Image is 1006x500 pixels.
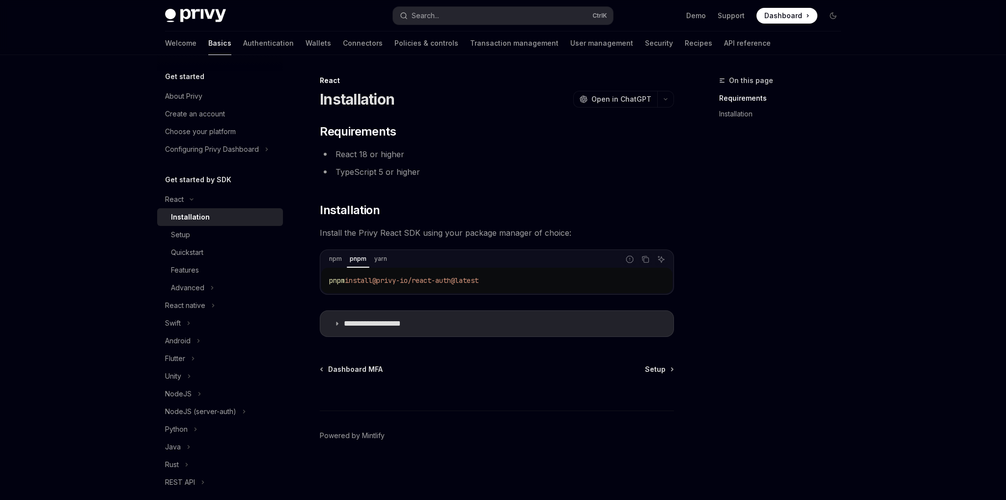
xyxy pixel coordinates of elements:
[645,364,666,374] span: Setup
[165,335,191,347] div: Android
[393,7,613,25] button: Open search
[157,123,283,140] a: Choose your platform
[157,261,283,279] a: Features
[329,276,345,285] span: pnpm
[165,476,195,488] div: REST API
[157,456,283,473] button: Toggle Rust section
[591,94,651,104] span: Open in ChatGPT
[171,264,199,276] div: Features
[208,31,231,55] a: Basics
[157,105,283,123] a: Create an account
[570,31,633,55] a: User management
[686,11,706,21] a: Demo
[157,403,283,420] button: Toggle NodeJS (server-auth) section
[165,31,196,55] a: Welcome
[157,473,283,491] button: Toggle REST API section
[718,11,745,21] a: Support
[157,350,283,367] button: Toggle Flutter section
[645,364,673,374] a: Setup
[655,253,668,266] button: Ask AI
[573,91,657,108] button: Open in ChatGPT
[157,314,283,332] button: Toggle Swift section
[157,244,283,261] a: Quickstart
[165,126,236,138] div: Choose your platform
[157,208,283,226] a: Installation
[157,226,283,244] a: Setup
[165,459,179,471] div: Rust
[165,406,236,417] div: NodeJS (server-auth)
[347,253,369,265] div: pnpm
[328,364,383,374] span: Dashboard MFA
[165,300,205,311] div: React native
[321,364,383,374] a: Dashboard MFA
[157,438,283,456] button: Toggle Java section
[165,194,184,205] div: React
[157,191,283,208] button: Toggle React section
[165,9,226,23] img: dark logo
[165,71,204,83] h5: Get started
[371,253,390,265] div: yarn
[165,388,192,400] div: NodeJS
[165,174,231,186] h5: Get started by SDK
[320,202,380,218] span: Installation
[157,297,283,314] button: Toggle React native section
[165,353,185,364] div: Flutter
[639,253,652,266] button: Copy the contents from the code block
[320,147,674,161] li: React 18 or higher
[729,75,773,86] span: On this page
[320,124,396,139] span: Requirements
[165,370,181,382] div: Unity
[165,108,225,120] div: Create an account
[719,90,849,106] a: Requirements
[320,165,674,179] li: TypeScript 5 or higher
[685,31,712,55] a: Recipes
[724,31,771,55] a: API reference
[326,253,345,265] div: npm
[243,31,294,55] a: Authentication
[345,276,372,285] span: install
[645,31,673,55] a: Security
[623,253,636,266] button: Report incorrect code
[157,367,283,385] button: Toggle Unity section
[165,90,202,102] div: About Privy
[157,87,283,105] a: About Privy
[157,332,283,350] button: Toggle Android section
[157,279,283,297] button: Toggle Advanced section
[756,8,817,24] a: Dashboard
[157,140,283,158] button: Toggle Configuring Privy Dashboard section
[171,211,210,223] div: Installation
[157,385,283,403] button: Toggle NodeJS section
[320,226,674,240] span: Install the Privy React SDK using your package manager of choice:
[171,229,190,241] div: Setup
[165,423,188,435] div: Python
[412,10,439,22] div: Search...
[320,431,385,441] a: Powered by Mintlify
[825,8,841,24] button: Toggle dark mode
[764,11,802,21] span: Dashboard
[372,276,478,285] span: @privy-io/react-auth@latest
[171,247,203,258] div: Quickstart
[719,106,849,122] a: Installation
[157,420,283,438] button: Toggle Python section
[306,31,331,55] a: Wallets
[320,90,394,108] h1: Installation
[165,143,259,155] div: Configuring Privy Dashboard
[394,31,458,55] a: Policies & controls
[320,76,674,85] div: React
[470,31,559,55] a: Transaction management
[165,441,181,453] div: Java
[343,31,383,55] a: Connectors
[592,12,607,20] span: Ctrl K
[171,282,204,294] div: Advanced
[165,317,181,329] div: Swift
